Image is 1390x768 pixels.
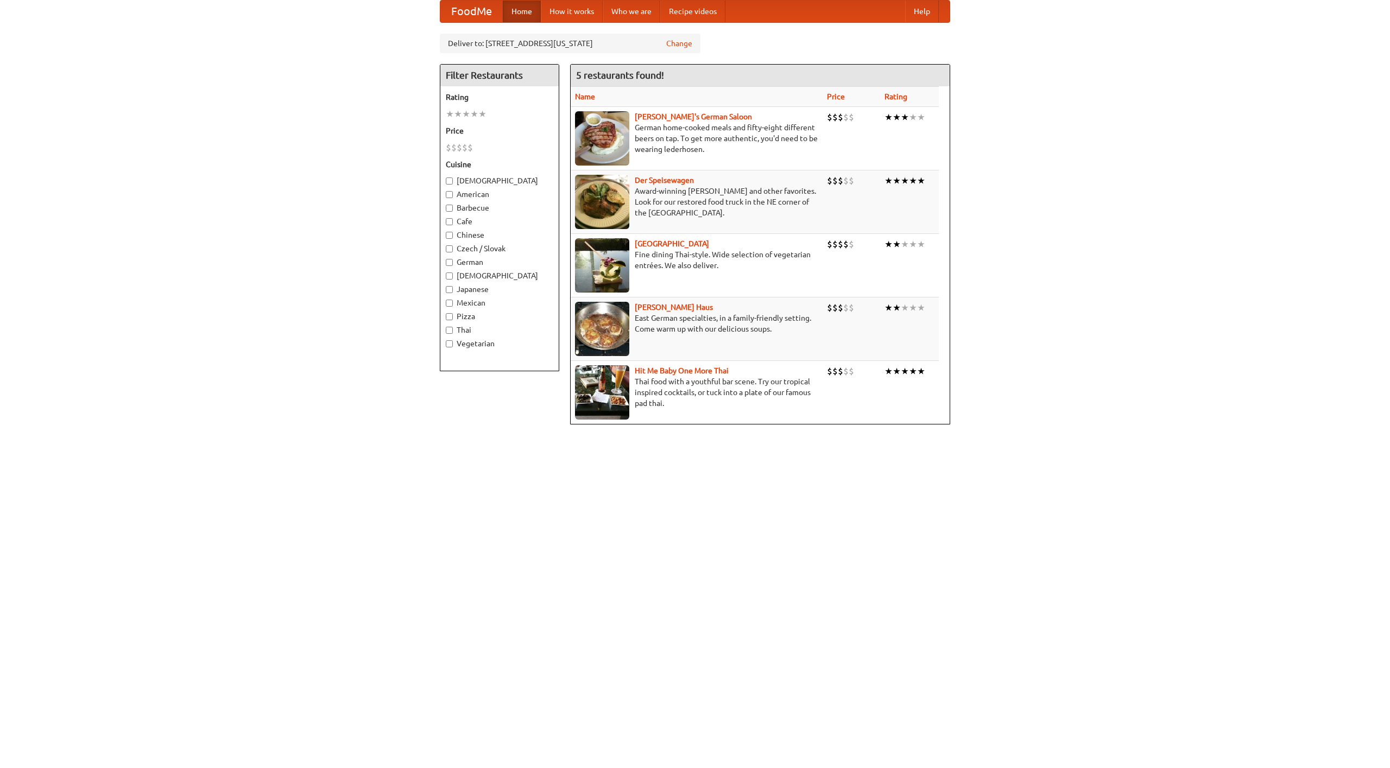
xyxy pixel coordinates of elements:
li: $ [843,111,849,123]
li: $ [467,142,473,154]
a: How it works [541,1,603,22]
li: $ [827,175,832,187]
label: Vegetarian [446,338,553,349]
a: Hit Me Baby One More Thai [635,366,729,375]
li: ★ [893,365,901,377]
a: Recipe videos [660,1,725,22]
img: babythai.jpg [575,365,629,420]
li: $ [838,365,843,377]
input: Barbecue [446,205,453,212]
a: [PERSON_NAME] Haus [635,303,713,312]
li: $ [843,302,849,314]
li: ★ [917,175,925,187]
li: $ [838,302,843,314]
li: ★ [893,302,901,314]
p: Thai food with a youthful bar scene. Try our tropical inspired cocktails, or tuck into a plate of... [575,376,818,409]
li: $ [827,111,832,123]
p: German home-cooked meals and fifty-eight different beers on tap. To get more authentic, you'd nee... [575,122,818,155]
li: $ [832,365,838,377]
li: $ [849,238,854,250]
li: ★ [893,238,901,250]
label: Barbecue [446,202,553,213]
a: Who we are [603,1,660,22]
img: esthers.jpg [575,111,629,166]
label: Mexican [446,297,553,308]
li: $ [838,111,843,123]
label: Cafe [446,216,553,227]
li: ★ [909,302,917,314]
li: $ [827,302,832,314]
li: ★ [893,175,901,187]
li: $ [838,238,843,250]
img: kohlhaus.jpg [575,302,629,356]
a: [PERSON_NAME]'s German Saloon [635,112,752,121]
li: ★ [884,302,893,314]
li: $ [462,142,467,154]
li: ★ [884,111,893,123]
li: ★ [901,111,909,123]
input: [DEMOGRAPHIC_DATA] [446,177,453,185]
h5: Rating [446,92,553,103]
li: $ [827,365,832,377]
label: Thai [446,325,553,335]
li: $ [849,365,854,377]
li: $ [843,175,849,187]
label: Japanese [446,284,553,295]
li: $ [843,238,849,250]
li: ★ [901,175,909,187]
a: Home [503,1,541,22]
input: Thai [446,327,453,334]
h5: Price [446,125,553,136]
b: Der Speisewagen [635,176,694,185]
label: German [446,257,553,268]
li: ★ [917,111,925,123]
li: ★ [901,365,909,377]
input: Pizza [446,313,453,320]
li: $ [838,175,843,187]
li: ★ [909,175,917,187]
li: ★ [454,108,462,120]
p: Fine dining Thai-style. Wide selection of vegetarian entrées. We also deliver. [575,249,818,271]
label: [DEMOGRAPHIC_DATA] [446,175,553,186]
li: ★ [462,108,470,120]
label: Pizza [446,311,553,322]
li: ★ [470,108,478,120]
input: Chinese [446,232,453,239]
img: satay.jpg [575,238,629,293]
li: ★ [917,238,925,250]
li: ★ [901,302,909,314]
a: Rating [884,92,907,101]
li: $ [832,175,838,187]
input: [DEMOGRAPHIC_DATA] [446,272,453,280]
p: Award-winning [PERSON_NAME] and other favorites. Look for our restored food truck in the NE corne... [575,186,818,218]
div: Deliver to: [STREET_ADDRESS][US_STATE] [440,34,700,53]
li: ★ [884,365,893,377]
a: [GEOGRAPHIC_DATA] [635,239,709,248]
label: [DEMOGRAPHIC_DATA] [446,270,553,281]
a: Name [575,92,595,101]
input: German [446,259,453,266]
h5: Cuisine [446,159,553,170]
li: ★ [884,175,893,187]
ng-pluralize: 5 restaurants found! [576,70,664,80]
input: Czech / Slovak [446,245,453,252]
li: $ [832,238,838,250]
label: Chinese [446,230,553,240]
li: ★ [909,111,917,123]
li: $ [849,302,854,314]
a: FoodMe [440,1,503,22]
img: speisewagen.jpg [575,175,629,229]
li: ★ [446,108,454,120]
li: $ [832,302,838,314]
li: ★ [909,365,917,377]
h4: Filter Restaurants [440,65,559,86]
li: $ [446,142,451,154]
a: Help [905,1,939,22]
li: ★ [893,111,901,123]
input: American [446,191,453,198]
li: $ [832,111,838,123]
input: Cafe [446,218,453,225]
li: $ [843,365,849,377]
